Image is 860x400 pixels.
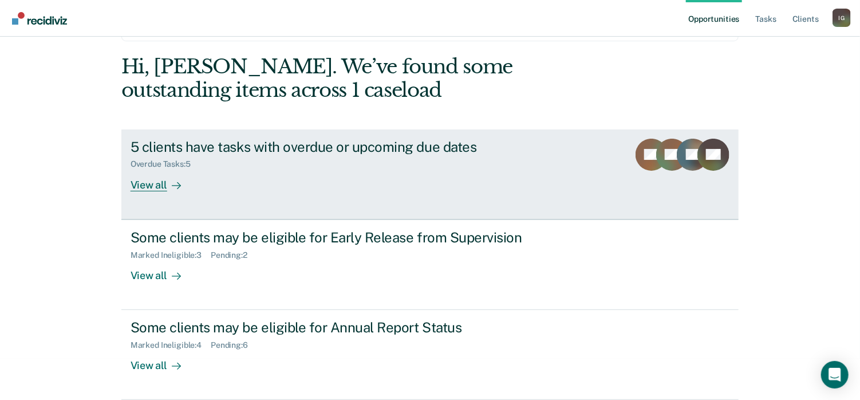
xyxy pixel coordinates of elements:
[211,250,257,260] div: Pending : 2
[121,219,739,310] a: Some clients may be eligible for Early Release from SupervisionMarked Ineligible:3Pending:2View all
[833,9,851,27] div: I G
[131,250,211,260] div: Marked Ineligible : 3
[131,159,200,169] div: Overdue Tasks : 5
[211,340,257,350] div: Pending : 6
[131,169,195,191] div: View all
[131,139,532,155] div: 5 clients have tasks with overdue or upcoming due dates
[131,229,532,246] div: Some clients may be eligible for Early Release from Supervision
[121,130,739,219] a: 5 clients have tasks with overdue or upcoming due datesOverdue Tasks:5View all
[131,319,532,336] div: Some clients may be eligible for Annual Report Status
[131,350,195,372] div: View all
[131,340,211,350] div: Marked Ineligible : 4
[121,55,616,102] div: Hi, [PERSON_NAME]. We’ve found some outstanding items across 1 caseload
[12,12,67,25] img: Recidiviz
[821,361,849,389] div: Open Intercom Messenger
[131,260,195,282] div: View all
[833,9,851,27] button: Profile dropdown button
[121,310,739,400] a: Some clients may be eligible for Annual Report StatusMarked Ineligible:4Pending:6View all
